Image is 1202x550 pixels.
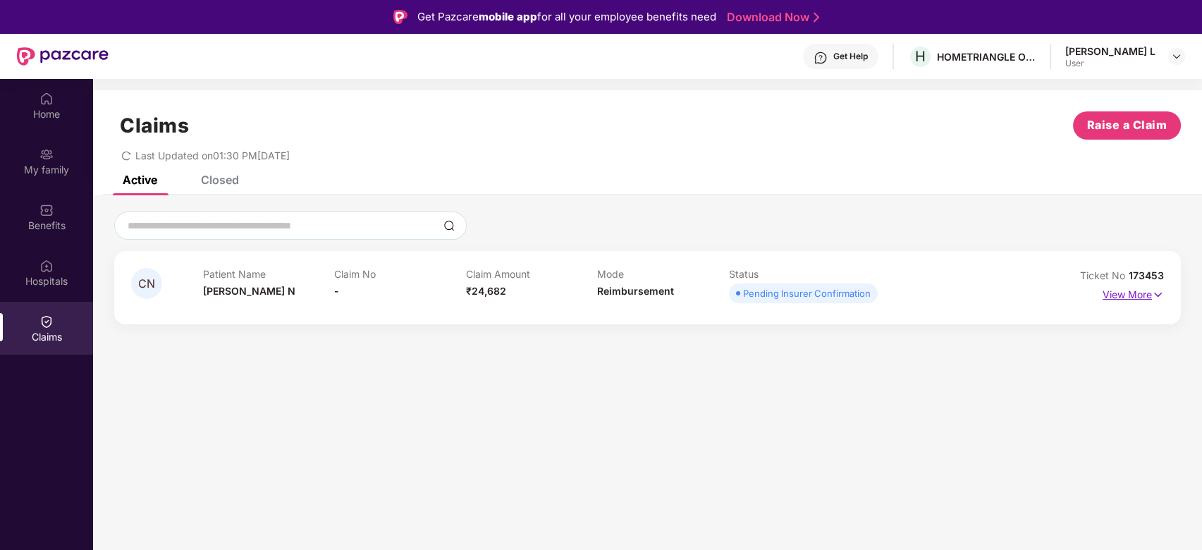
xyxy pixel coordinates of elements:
[833,51,868,62] div: Get Help
[466,268,598,280] p: Claim Amount
[417,8,716,25] div: Get Pazcare for all your employee benefits need
[597,268,729,280] p: Mode
[201,173,239,187] div: Closed
[937,50,1036,63] div: HOMETRIANGLE ONLINE SERVICES PRIVATE LIMITED
[915,48,926,65] span: H
[123,173,157,187] div: Active
[39,203,54,217] img: svg+xml;base64,PHN2ZyBpZD0iQmVuZWZpdHMiIHhtbG5zPSJodHRwOi8vd3d3LnczLm9yZy8yMDAwL3N2ZyIgd2lkdGg9Ij...
[334,268,466,280] p: Claim No
[39,314,54,329] img: svg+xml;base64,PHN2ZyBpZD0iQ2xhaW0iIHhtbG5zPSJodHRwOi8vd3d3LnczLm9yZy8yMDAwL3N2ZyIgd2lkdGg9IjIwIi...
[814,51,828,65] img: svg+xml;base64,PHN2ZyBpZD0iSGVscC0zMngzMiIgeG1sbnM9Imh0dHA6Ly93d3cudzMub3JnLzIwMDAvc3ZnIiB3aWR0aD...
[39,147,54,161] img: svg+xml;base64,PHN2ZyB3aWR0aD0iMjAiIGhlaWdodD0iMjAiIHZpZXdCb3g9IjAgMCAyMCAyMCIgZmlsbD0ibm9uZSIgeG...
[466,285,506,297] span: ₹24,682
[334,285,339,297] span: -
[1073,111,1181,140] button: Raise a Claim
[1103,283,1164,302] p: View More
[1080,269,1129,281] span: Ticket No
[138,278,155,290] span: CN
[597,285,674,297] span: Reimbursement
[203,268,335,280] p: Patient Name
[1065,44,1155,58] div: [PERSON_NAME] L
[1065,58,1155,69] div: User
[121,149,131,161] span: redo
[120,114,189,137] h1: Claims
[17,47,109,66] img: New Pazcare Logo
[443,220,455,231] img: svg+xml;base64,PHN2ZyBpZD0iU2VhcmNoLTMyeDMyIiB4bWxucz0iaHR0cDovL3d3dy53My5vcmcvMjAwMC9zdmciIHdpZH...
[203,285,295,297] span: [PERSON_NAME] N
[479,10,537,23] strong: mobile app
[729,268,861,280] p: Status
[743,286,871,300] div: Pending Insurer Confirmation
[39,259,54,273] img: svg+xml;base64,PHN2ZyBpZD0iSG9zcGl0YWxzIiB4bWxucz0iaHR0cDovL3d3dy53My5vcmcvMjAwMC9zdmciIHdpZHRoPS...
[1087,116,1167,134] span: Raise a Claim
[727,10,815,25] a: Download Now
[1129,269,1164,281] span: 173453
[1152,287,1164,302] img: svg+xml;base64,PHN2ZyB4bWxucz0iaHR0cDovL3d3dy53My5vcmcvMjAwMC9zdmciIHdpZHRoPSIxNyIgaGVpZ2h0PSIxNy...
[135,149,290,161] span: Last Updated on 01:30 PM[DATE]
[39,92,54,106] img: svg+xml;base64,PHN2ZyBpZD0iSG9tZSIgeG1sbnM9Imh0dHA6Ly93d3cudzMub3JnLzIwMDAvc3ZnIiB3aWR0aD0iMjAiIG...
[393,10,407,24] img: Logo
[1171,51,1182,62] img: svg+xml;base64,PHN2ZyBpZD0iRHJvcGRvd24tMzJ4MzIiIHhtbG5zPSJodHRwOi8vd3d3LnczLm9yZy8yMDAwL3N2ZyIgd2...
[814,10,819,25] img: Stroke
